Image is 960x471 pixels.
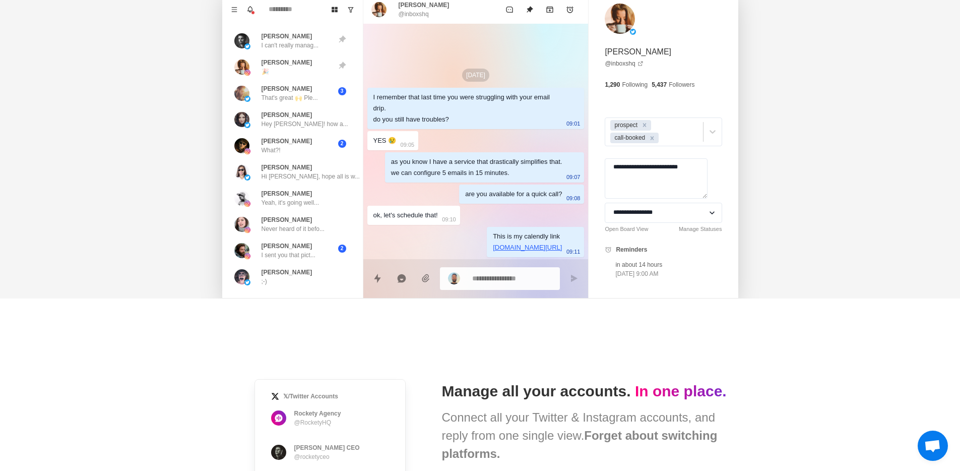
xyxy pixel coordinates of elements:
span: 2 [338,140,346,148]
p: 09:05 [401,139,415,150]
div: YES 😢 [373,135,397,146]
img: picture [234,243,249,258]
span: In one place. [635,383,727,399]
p: Hey [PERSON_NAME]! how a... [262,120,348,129]
p: 09:07 [566,171,581,183]
button: Quick replies [367,268,388,288]
img: picture [244,253,250,259]
span: 3 [338,87,346,95]
p: That's great 🙌 Ple... [262,93,318,102]
div: This is my calendly link [493,231,562,253]
p: 09:08 [566,193,581,204]
p: in about 14 hours [615,260,662,269]
img: picture [234,269,249,284]
a: @inboxshq [605,59,643,68]
p: [PERSON_NAME] [262,58,312,67]
button: Add media [416,268,436,288]
b: Forget about switching platforms. [442,429,718,460]
p: I sent you that pict... [262,251,315,260]
div: as you know I have a service that drastically simplifies that. we can configure 5 emails in 15 mi... [391,156,562,179]
p: @inboxshq [399,10,429,19]
p: 09:11 [566,246,581,257]
button: Reply with AI [392,268,412,288]
img: picture [234,60,249,75]
div: call-booked [611,133,647,143]
img: picture [234,191,249,206]
p: [PERSON_NAME] [262,215,312,224]
img: picture [234,164,249,180]
img: picture [244,43,250,49]
p: 5,437 [652,80,667,89]
img: picture [244,227,250,233]
p: What?! [262,146,281,155]
img: picture [244,70,250,76]
p: Following [622,80,648,89]
p: [DATE] 9:00 AM [615,269,662,278]
p: Yeah, it's going well... [262,198,319,207]
img: picture [630,29,636,35]
span: 2 [338,245,346,253]
p: [PERSON_NAME] [262,268,312,277]
p: ;-) [262,277,267,286]
img: picture [244,174,250,181]
a: Manage Statuses [679,225,722,233]
p: [PERSON_NAME] [262,163,312,172]
img: picture [234,33,249,48]
div: prospect [611,120,639,131]
p: [PERSON_NAME] [262,189,312,198]
div: I remember that last time you were struggling with your email drip. do you still have troubles? [373,92,562,125]
img: picture [605,4,635,34]
p: 09:10 [442,214,456,225]
img: picture [244,201,250,207]
p: 🎉 [262,67,269,76]
img: picture [234,86,249,101]
p: Hi [PERSON_NAME], hope all is w... [262,172,360,181]
a: Open Board View [605,225,648,233]
p: I can't really manag... [262,41,319,50]
img: picture [234,217,249,232]
div: ok, let's schedule that! [373,210,438,221]
p: Followers [669,80,694,89]
button: Menu [226,2,242,18]
p: 09:01 [566,118,581,129]
p: [PERSON_NAME] [262,137,312,146]
p: [PERSON_NAME] [605,46,671,58]
button: Send message [564,268,584,288]
p: [PERSON_NAME] [262,242,312,251]
button: Show unread conversations [343,2,359,18]
div: Remove call-booked [647,133,658,143]
p: 1,290 [605,80,620,89]
p: Never heard of it befo... [262,224,325,233]
p: [PERSON_NAME] [262,84,312,93]
a: Open chat [918,431,948,461]
p: [PERSON_NAME] [262,110,312,120]
img: picture [234,138,249,153]
img: picture [244,122,250,128]
p: [PERSON_NAME] [399,1,450,10]
img: picture [371,2,387,17]
img: picture [244,148,250,154]
p: [DOMAIN_NAME][URL] [493,242,562,253]
button: Notifications [242,2,259,18]
button: Board View [327,2,343,18]
p: [DATE] [462,69,489,82]
div: Remove prospect [639,120,650,131]
img: picture [448,272,460,284]
p: [PERSON_NAME] [262,32,312,41]
img: picture [244,96,250,102]
h1: Manage all your accounts. [442,382,730,400]
img: picture [244,279,250,285]
div: are you available for a quick call? [465,189,562,200]
p: Reminders [616,245,647,254]
img: picture [234,112,249,127]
